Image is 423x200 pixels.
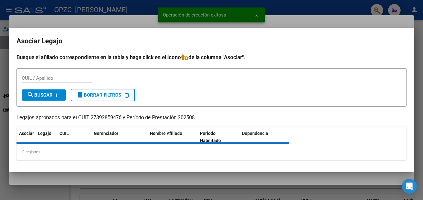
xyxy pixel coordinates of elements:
[27,91,34,98] mat-icon: search
[17,114,406,122] p: Legajos aprobados para el CUIT 27392859476 y Período de Prestación 202508
[19,131,34,136] span: Asociar
[240,127,290,147] datatable-header-cell: Dependencia
[17,127,35,147] datatable-header-cell: Asociar
[94,131,118,136] span: Gerenciador
[59,131,69,136] span: CUIL
[76,92,121,98] span: Borrar Filtros
[57,127,91,147] datatable-header-cell: CUIL
[27,92,53,98] span: Buscar
[150,131,182,136] span: Nombre Afiliado
[147,127,197,147] datatable-header-cell: Nombre Afiliado
[17,144,406,160] div: 0 registros
[35,127,57,147] datatable-header-cell: Legajo
[76,91,84,98] mat-icon: delete
[402,179,417,194] div: Open Intercom Messenger
[38,131,51,136] span: Legajo
[200,131,221,143] span: Periodo Habilitado
[242,131,268,136] span: Dependencia
[17,35,406,47] h2: Asociar Legajo
[91,127,147,147] datatable-header-cell: Gerenciador
[22,89,66,101] button: Buscar
[71,89,135,101] button: Borrar Filtros
[17,53,406,61] h4: Busque el afiliado correspondiente en la tabla y haga click en el ícono de la columna "Asociar".
[197,127,240,147] datatable-header-cell: Periodo Habilitado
